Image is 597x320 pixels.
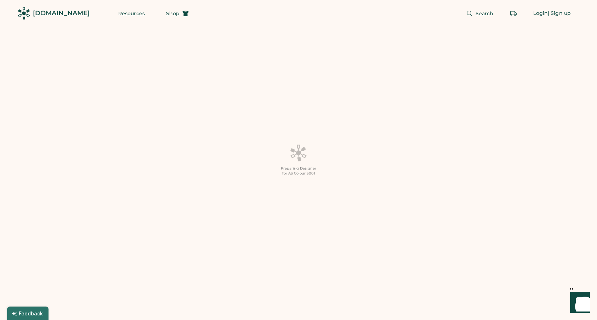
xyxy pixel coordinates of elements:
div: | Sign up [548,10,571,17]
span: Shop [166,11,180,16]
div: [DOMAIN_NAME] [33,9,90,18]
img: website_grey.svg [11,18,17,24]
button: Shop [158,6,197,21]
div: Login [533,10,548,17]
div: Preparing Designer for AS Colour 5001 [281,166,316,176]
img: tab_keywords_by_traffic_grey.svg [70,41,76,47]
img: tab_domain_overview_orange.svg [19,41,25,47]
img: Rendered Logo - Screens [18,7,30,19]
button: Search [458,6,502,21]
span: Search [476,11,494,16]
iframe: Front Chat [563,288,594,319]
button: Resources [110,6,153,21]
div: v 4.0.25 [20,11,35,17]
div: Domain: [DOMAIN_NAME] [18,18,78,24]
div: Keywords by Traffic [78,42,119,46]
img: logo_orange.svg [11,11,17,17]
img: Platens-Black-Loader-Spin-rich%20black.webp [290,144,307,162]
button: Retrieve an order [506,6,521,21]
div: Domain Overview [27,42,63,46]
